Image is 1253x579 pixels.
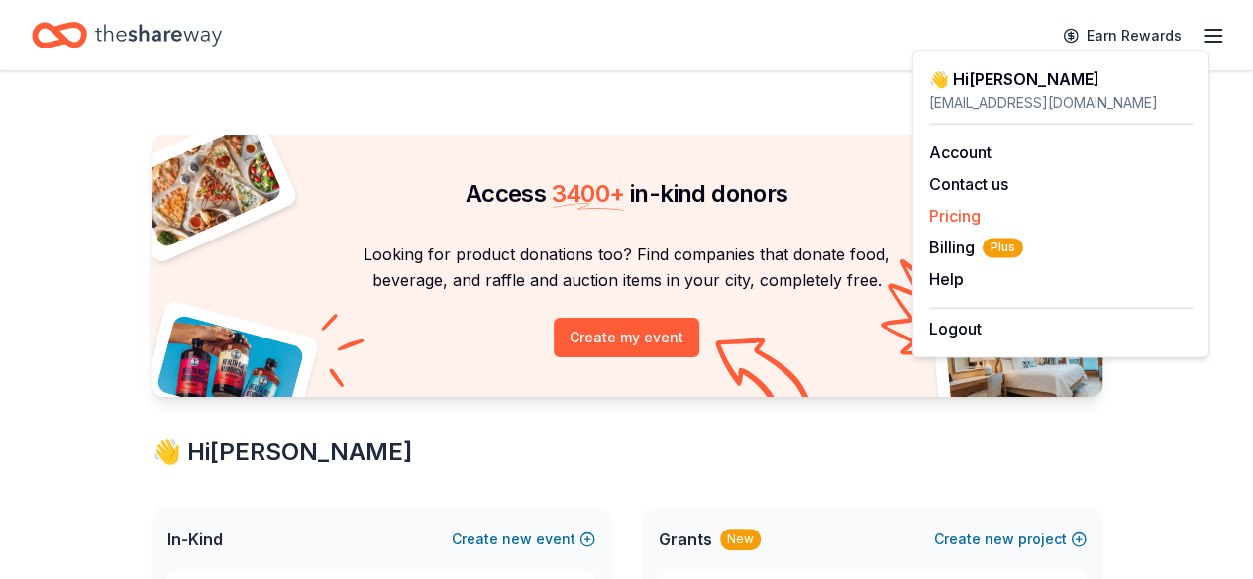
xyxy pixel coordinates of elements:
img: Pizza [129,123,283,249]
div: 👋 Hi [PERSON_NAME] [929,67,1193,91]
span: Billing [929,236,1023,259]
button: BillingPlus [929,236,1023,259]
button: Createnewproject [934,528,1087,551]
div: [EMAIL_ADDRESS][DOMAIN_NAME] [929,91,1193,115]
button: Createnewevent [452,528,595,551]
span: Plus [983,238,1023,257]
button: Contact us [929,172,1008,196]
span: Grants [659,528,712,551]
button: Create my event [554,318,699,357]
div: New [720,529,761,550]
button: Help [929,267,964,291]
button: Logout [929,317,982,340]
span: new [502,528,532,551]
a: Earn Rewards [1051,18,1194,53]
span: In-Kind [167,528,223,551]
img: Curvy arrow [715,338,814,412]
a: Pricing [929,206,981,226]
span: 3400 + [551,179,624,208]
p: Looking for product donations too? Find companies that donate food, beverage, and raffle and auct... [175,241,1079,294]
span: Access in-kind donors [466,179,788,208]
a: Home [32,12,222,58]
div: 👋 Hi [PERSON_NAME] [152,436,1102,468]
span: new [985,528,1014,551]
a: Account [929,143,992,162]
